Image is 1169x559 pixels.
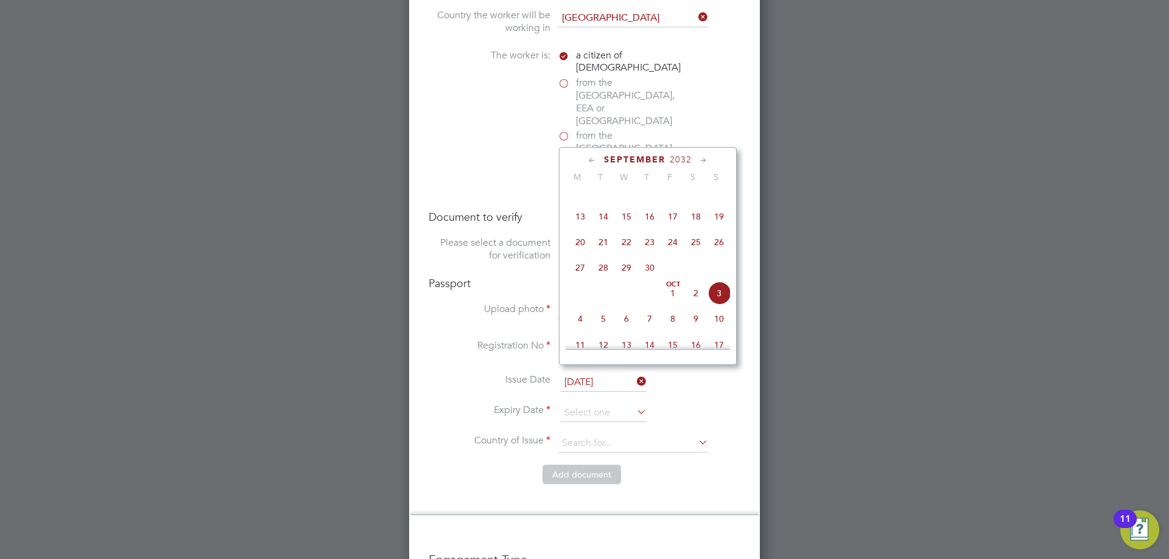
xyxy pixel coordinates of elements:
[661,282,684,288] span: Oct
[592,256,615,279] span: 28
[612,172,635,182] span: W
[615,256,638,279] span: 29
[681,172,704,182] span: S
[589,172,612,182] span: T
[638,333,661,356] span: 14
[569,333,592,356] span: 11
[576,130,679,180] span: from the [GEOGRAPHIC_DATA] or the [GEOGRAPHIC_DATA]
[429,49,550,62] label: The worker is:
[684,282,707,305] span: 2
[429,434,550,447] label: Country of Issue
[638,205,661,228] span: 16
[707,205,731,228] span: 19
[592,333,615,356] span: 12
[558,434,708,453] input: Search for...
[661,282,684,305] span: 1
[566,172,589,182] span: M
[604,155,665,165] span: September
[707,231,731,254] span: 26
[429,373,550,386] label: Issue Date
[592,231,615,254] span: 21
[560,373,647,392] input: Select one
[670,155,692,165] span: 2032
[592,307,615,330] span: 5
[569,307,592,330] span: 4
[638,231,661,254] span: 23
[569,205,592,228] span: 13
[635,172,658,182] span: T
[429,210,740,224] h4: Document to verify
[615,307,638,330] span: 6
[661,231,684,254] span: 24
[592,205,615,228] span: 14
[429,404,550,417] label: Expiry Date
[1120,519,1131,535] div: 11
[615,205,638,228] span: 15
[429,339,550,352] label: Registration No
[1120,510,1159,549] button: Open Resource Center, 11 new notifications
[429,303,550,316] label: Upload photo
[542,465,621,484] button: Add document
[638,307,661,330] span: 7
[558,9,708,27] input: Search for...
[684,231,707,254] span: 25
[615,333,638,356] span: 13
[429,9,550,35] label: Country the worker will be working in
[576,49,681,75] span: a citizen of [DEMOGRAPHIC_DATA]
[707,307,731,330] span: 10
[707,333,731,356] span: 17
[707,282,731,305] span: 3
[638,256,661,279] span: 30
[576,77,679,127] span: from the [GEOGRAPHIC_DATA], EEA or [GEOGRAPHIC_DATA]
[661,307,684,330] span: 8
[704,172,728,182] span: S
[661,333,684,356] span: 15
[684,205,707,228] span: 18
[569,256,592,279] span: 27
[429,237,550,262] label: Please select a document for verification
[661,205,684,228] span: 17
[569,231,592,254] span: 20
[558,249,740,262] div: Birth Certificate
[684,307,707,330] span: 9
[615,231,638,254] span: 22
[658,172,681,182] span: F
[429,276,740,290] h4: Passport
[558,237,740,249] div: Passport
[684,333,707,356] span: 16
[560,404,647,422] input: Select one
